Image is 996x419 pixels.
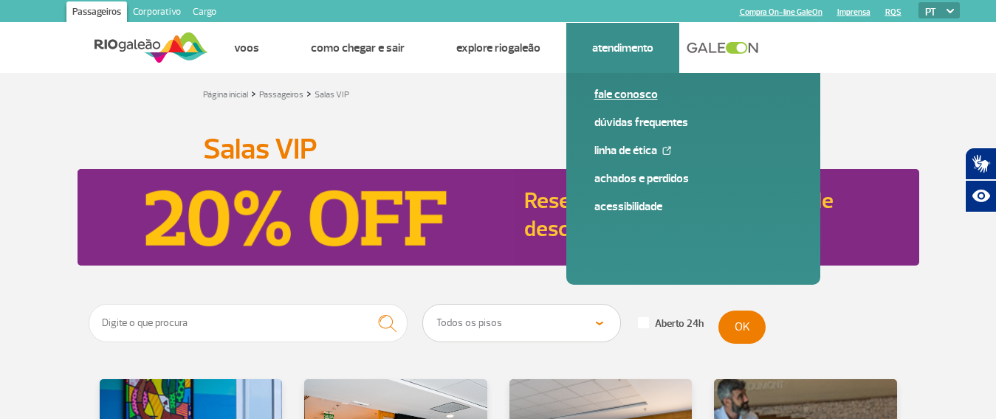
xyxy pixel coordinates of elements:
[311,41,405,55] a: Como chegar e sair
[251,85,256,102] a: >
[66,1,127,25] a: Passageiros
[740,7,822,17] a: Compra On-line GaleOn
[594,198,792,215] a: Acessibilidade
[594,142,792,159] a: Linha de Ética
[127,1,187,25] a: Corporativo
[306,85,312,102] a: >
[315,89,349,100] a: Salas VIP
[594,114,792,131] a: Dúvidas Frequentes
[78,169,515,266] img: Reserve sua sala VIP com 20% de desconto pelo GaleON
[594,170,792,187] a: Achados e Perdidos
[662,146,671,155] img: External Link Icon
[187,1,222,25] a: Cargo
[837,7,870,17] a: Imprensa
[524,187,834,243] a: Reserve sua sala VIP com 20% de desconto pelo GaleON
[965,148,996,212] div: Plugin de acessibilidade da Hand Talk.
[592,41,653,55] a: Atendimento
[965,180,996,212] button: Abrir recursos assistivos.
[456,41,540,55] a: Explore RIOgaleão
[259,89,303,100] a: Passageiros
[965,148,996,180] button: Abrir tradutor de língua de sinais.
[718,311,766,344] button: OK
[203,89,248,100] a: Página inicial
[203,136,794,162] h1: Salas VIP
[234,41,259,55] a: Voos
[594,86,792,103] a: Fale conosco
[89,304,408,342] input: Digite o que procura
[638,317,704,330] label: Aberto 24h
[885,7,901,17] a: RQS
